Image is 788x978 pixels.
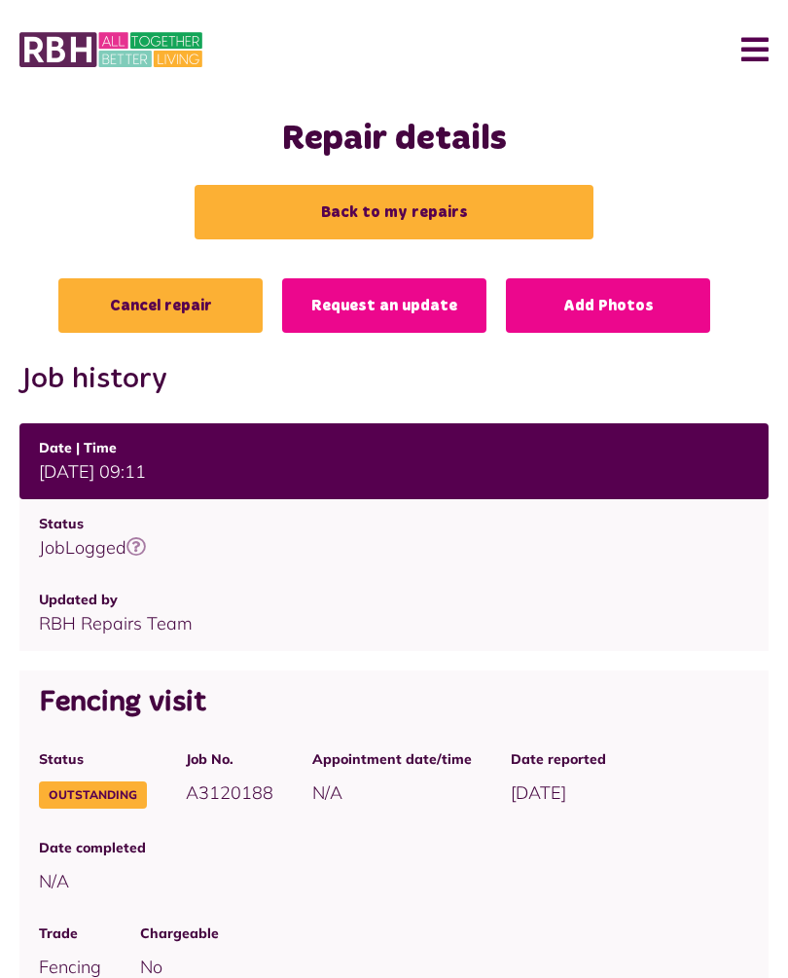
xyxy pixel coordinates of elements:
[39,924,101,944] span: Trade
[19,29,202,70] img: MyRBH
[39,956,101,978] span: Fencing
[186,749,273,770] span: Job No.
[39,870,69,892] span: N/A
[511,781,566,804] span: [DATE]
[39,749,147,770] span: Status
[282,278,486,333] a: Request an update
[195,185,593,239] a: Back to my repairs
[39,688,206,717] span: Fencing visit
[140,956,162,978] span: No
[186,781,273,804] span: A3120188
[39,781,147,809] span: Outstanding
[19,499,769,575] td: JobLogged
[19,119,769,161] h1: Repair details
[58,278,263,333] a: Cancel repair
[140,924,749,944] span: Chargeable
[312,781,342,804] span: N/A
[39,838,146,858] span: Date completed
[19,575,769,651] td: RBH Repairs Team
[511,749,606,770] span: Date reported
[19,423,769,499] td: [DATE] 09:11
[506,278,710,333] a: Add Photos
[312,749,472,770] span: Appointment date/time
[19,362,769,397] h2: Job history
